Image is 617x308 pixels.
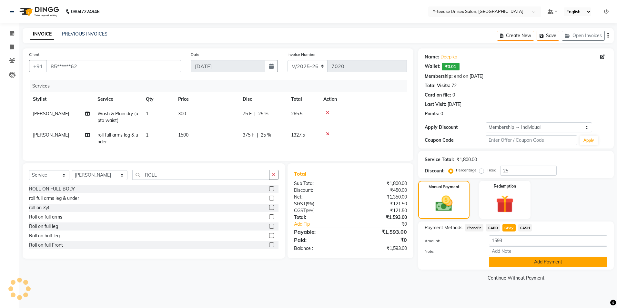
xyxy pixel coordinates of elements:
div: Coupon Code [425,137,486,144]
span: | [254,110,256,117]
div: ₹1,593.00 [350,228,412,236]
input: Search by Name/Mobile/Email/Code [46,60,181,72]
span: CASH [518,224,532,231]
span: 375 F [243,132,254,139]
div: Paid: [289,236,350,244]
span: 1 [146,111,148,117]
input: Search or Scan [132,170,269,180]
div: ROLL ON FULL BODY [29,186,75,192]
div: roll full arms leg & under [29,195,79,202]
div: end on [DATE] [454,73,483,80]
span: PhonePe [465,224,483,231]
label: Client [29,52,39,57]
div: ₹1,800.00 [457,156,477,163]
label: Date [191,52,199,57]
label: Fixed [487,167,496,173]
span: 9% [307,201,313,206]
label: Invoice Number [288,52,316,57]
div: ( ) [289,200,350,207]
button: Apply [580,136,598,145]
div: ₹0 [350,236,412,244]
div: ₹1,593.00 [350,245,412,252]
div: Points: [425,110,439,117]
span: 300 [178,111,186,117]
div: ₹0 [361,221,412,228]
div: roll on 3\4 [29,204,49,211]
div: Net: [289,194,350,200]
div: 72 [451,82,457,89]
div: ₹1,800.00 [350,180,412,187]
span: 1 [146,132,148,138]
div: Payable: [289,228,350,236]
div: [DATE] [448,101,461,108]
a: INVOICE [30,28,54,40]
span: CGST [294,208,306,213]
label: Percentage [456,167,477,173]
div: Roll on full leg [29,223,58,230]
span: CARD [486,224,500,231]
input: Enter Offer / Coupon Code [486,135,577,145]
button: +91 [29,60,47,72]
div: Services [30,80,412,92]
th: Disc [239,92,287,107]
label: Manual Payment [429,184,460,190]
div: ₹1,350.00 [350,194,412,200]
span: 1500 [178,132,188,138]
span: [PERSON_NAME] [33,132,69,138]
div: 0 [440,110,443,117]
a: Add Tip [289,221,361,228]
input: Amount [489,235,607,245]
div: Total: [289,214,350,221]
button: Add Payment [489,257,607,267]
div: ( ) [289,207,350,214]
b: 08047224946 [71,3,99,21]
a: PREVIOUS INVOICES [62,31,107,37]
a: Deepika [440,54,457,60]
span: Wash & Plain dry (upto waist) [97,111,138,123]
div: Sub Total: [289,180,350,187]
div: Balance : [289,245,350,252]
span: 75 F [243,110,252,117]
div: Card on file: [425,92,451,98]
span: | [257,132,258,139]
span: 25 % [261,132,271,139]
div: ₹121.50 [350,200,412,207]
span: 1327.5 [291,132,305,138]
div: Roll on half leg [29,232,60,239]
div: ₹121.50 [350,207,412,214]
div: Apply Discount [425,124,486,131]
label: Amount: [420,238,484,244]
div: Roll on full arms [29,214,62,221]
div: ₹1,593.00 [350,214,412,221]
span: 9% [307,208,313,213]
img: logo [16,3,61,21]
span: GPay [502,224,516,231]
span: 25 % [258,110,268,117]
span: 265.5 [291,111,302,117]
a: Continue Without Payment [420,275,612,282]
label: Redemption [494,183,516,189]
img: _cash.svg [430,194,458,213]
div: Wallet: [425,63,440,70]
th: Action [319,92,407,107]
div: Membership: [425,73,453,80]
img: _gift.svg [491,193,519,215]
span: Total [294,170,309,177]
span: Payment Methods [425,224,462,231]
button: Save [537,31,559,41]
span: ₹0.01 [442,63,460,70]
label: Note: [420,249,484,254]
button: Open Invoices [562,31,605,41]
div: Roll on full Front [29,242,63,249]
div: Total Visits: [425,82,450,89]
div: Service Total: [425,156,454,163]
div: Discount: [289,187,350,194]
th: Stylist [29,92,94,107]
th: Total [287,92,319,107]
span: roll full arms leg & under [97,132,138,145]
span: [PERSON_NAME] [33,111,69,117]
th: Qty [142,92,174,107]
span: SGST [294,201,306,207]
input: Add Note [489,246,607,256]
div: 0 [452,92,455,98]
